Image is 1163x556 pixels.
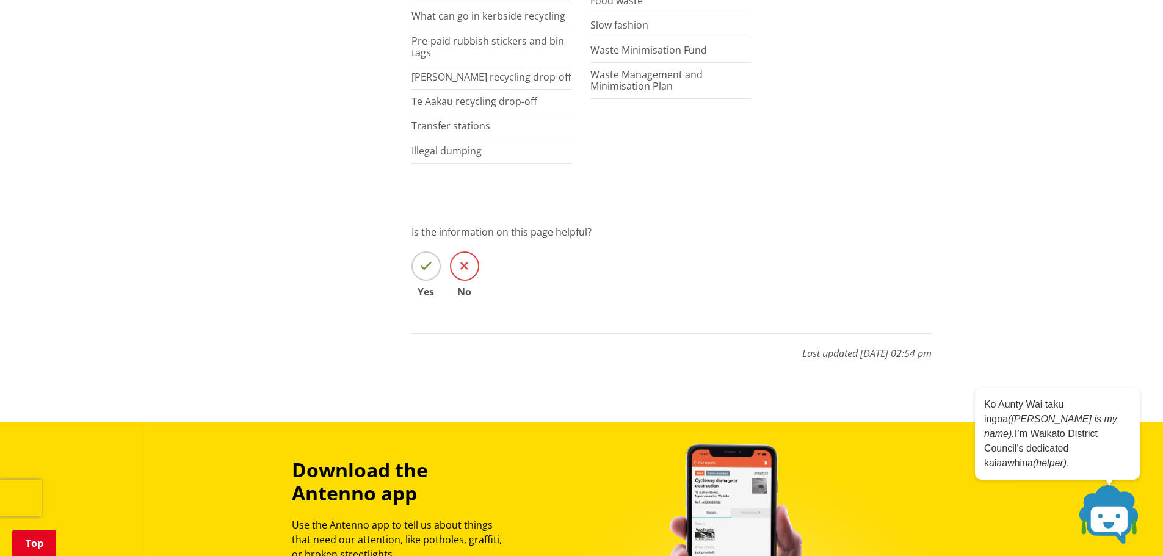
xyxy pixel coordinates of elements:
a: Waste Management and Minimisation Plan [590,68,703,93]
a: Top [12,530,56,556]
span: Yes [411,287,441,297]
h3: Download the Antenno app [292,458,513,505]
p: Last updated [DATE] 02:54 pm [411,333,932,361]
p: Ko Aunty Wai taku ingoa I’m Waikato District Council’s dedicated kaiaawhina . [984,397,1131,471]
a: What can go in kerbside recycling [411,9,565,23]
a: [PERSON_NAME] recycling drop-off [411,70,571,84]
a: Transfer stations [411,119,490,132]
em: (helper) [1033,458,1067,468]
a: Waste Minimisation Fund [590,43,707,57]
p: Is the information on this page helpful? [411,225,932,239]
a: Illegal dumping [411,144,482,157]
a: Slow fashion [590,18,648,32]
a: Pre-paid rubbish stickers and bin tags [411,34,564,59]
a: Te Aakau recycling drop-off [411,95,537,108]
em: ([PERSON_NAME] is my name). [984,414,1117,439]
span: No [450,287,479,297]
